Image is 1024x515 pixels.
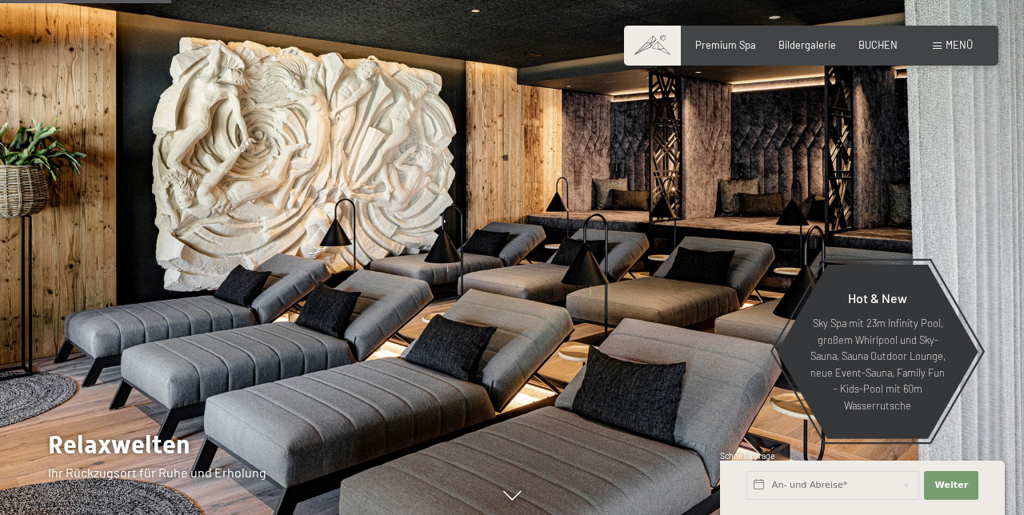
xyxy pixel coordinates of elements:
span: Hot & New [848,290,907,305]
a: Premium Spa [695,38,756,51]
span: Schnellanfrage [720,451,775,461]
span: Weiter [934,479,968,492]
button: Weiter [924,471,978,500]
a: Hot & New Sky Spa mit 23m Infinity Pool, großem Whirlpool und Sky-Sauna, Sauna Outdoor Lounge, ne... [776,264,979,440]
span: Menü [946,38,973,51]
a: BUCHEN [858,38,898,51]
p: Sky Spa mit 23m Infinity Pool, großem Whirlpool und Sky-Sauna, Sauna Outdoor Lounge, neue Event-S... [808,315,947,413]
a: Bildergalerie [778,38,836,51]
